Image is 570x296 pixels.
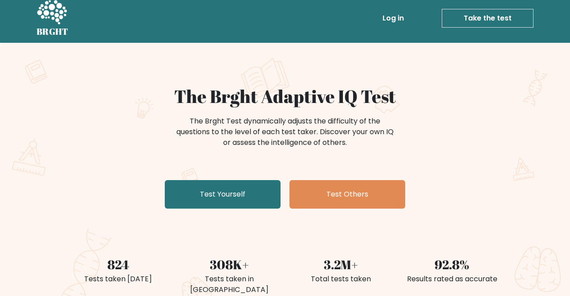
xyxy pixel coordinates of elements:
[290,255,391,274] div: 3.2M+
[379,9,407,27] a: Log in
[68,86,502,107] h1: The Brght Adaptive IQ Test
[290,274,391,284] div: Total tests taken
[179,274,280,295] div: Tests taken in [GEOGRAPHIC_DATA]
[68,255,168,274] div: 824
[174,116,396,148] div: The Brght Test dynamically adjusts the difficulty of the questions to the level of each test take...
[37,26,69,37] h5: BRGHT
[289,180,405,209] a: Test Others
[68,274,168,284] div: Tests taken [DATE]
[402,274,502,284] div: Results rated as accurate
[165,180,281,209] a: Test Yourself
[402,255,502,274] div: 92.8%
[179,255,280,274] div: 308K+
[442,9,533,28] a: Take the test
